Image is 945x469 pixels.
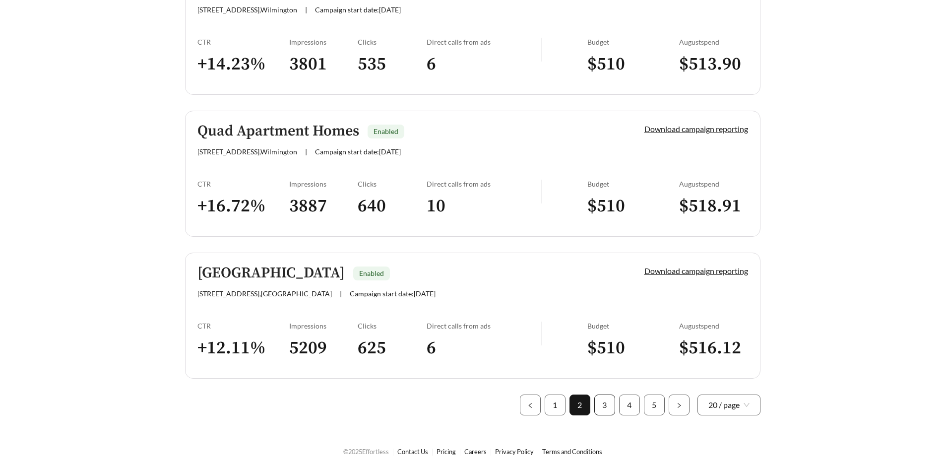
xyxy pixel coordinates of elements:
div: August spend [679,38,748,46]
div: Page Size [697,395,760,415]
span: Campaign start date: [DATE] [315,5,401,14]
div: CTR [197,180,289,188]
span: Campaign start date: [DATE] [315,147,401,156]
span: 20 / page [708,395,750,415]
h3: 535 [358,53,427,75]
h3: $ 510 [587,337,679,359]
a: Careers [464,448,487,456]
div: Direct calls from ads [427,180,541,188]
a: Download campaign reporting [644,124,748,134]
h3: + 14.23 % [197,53,289,75]
div: Budget [587,322,679,330]
a: [GEOGRAPHIC_DATA]Enabled[STREET_ADDRESS],[GEOGRAPHIC_DATA]|Campaign start date:[DATE]Download cam... [185,253,760,379]
a: 4 [620,395,639,415]
h3: $ 516.12 [679,337,748,359]
span: left [527,402,533,408]
h3: $ 518.91 [679,195,748,217]
h3: 10 [427,195,541,217]
a: Contact Us [397,448,428,456]
button: left [520,395,541,415]
span: Campaign start date: [DATE] [350,289,436,298]
span: | [305,147,307,156]
a: Privacy Policy [495,448,534,456]
h3: + 16.72 % [197,195,289,217]
div: CTR [197,38,289,46]
h3: 5209 [289,337,358,359]
li: 2 [569,395,590,415]
h3: 3887 [289,195,358,217]
h5: [GEOGRAPHIC_DATA] [197,265,345,281]
h5: Quad Apartment Homes [197,123,359,139]
li: 3 [594,395,615,415]
a: Quad Apartment HomesEnabled[STREET_ADDRESS],Wilmington|Campaign start date:[DATE]Download campaig... [185,111,760,237]
li: 5 [644,395,665,415]
span: | [340,289,342,298]
h3: $ 513.90 [679,53,748,75]
li: Previous Page [520,395,541,415]
a: Download campaign reporting [644,266,748,275]
div: August spend [679,180,748,188]
div: Budget [587,180,679,188]
div: Clicks [358,180,427,188]
a: 1 [545,395,565,415]
h3: 6 [427,53,541,75]
span: [STREET_ADDRESS] , Wilmington [197,5,297,14]
div: Clicks [358,322,427,330]
div: Direct calls from ads [427,38,541,46]
a: 3 [595,395,615,415]
span: Enabled [374,127,398,135]
h3: 640 [358,195,427,217]
span: [STREET_ADDRESS] , [GEOGRAPHIC_DATA] [197,289,332,298]
a: Pricing [437,448,456,456]
div: Impressions [289,322,358,330]
div: CTR [197,322,289,330]
button: right [669,395,690,415]
a: 5 [644,395,664,415]
div: Clicks [358,38,427,46]
div: August spend [679,322,748,330]
span: © 2025 Effortless [343,448,389,456]
div: Impressions [289,180,358,188]
h3: 3801 [289,53,358,75]
li: 4 [619,395,640,415]
img: line [541,38,542,62]
div: Direct calls from ads [427,322,541,330]
h3: 625 [358,337,427,359]
span: right [676,402,682,408]
h3: + 12.11 % [197,337,289,359]
h3: $ 510 [587,195,679,217]
h3: $ 510 [587,53,679,75]
span: Enabled [359,269,384,277]
li: 1 [545,395,566,415]
h3: 6 [427,337,541,359]
span: | [305,5,307,14]
span: [STREET_ADDRESS] , Wilmington [197,147,297,156]
img: line [541,180,542,203]
a: 2 [570,395,590,415]
div: Budget [587,38,679,46]
a: Terms and Conditions [542,448,602,456]
div: Impressions [289,38,358,46]
li: Next Page [669,395,690,415]
img: line [541,322,542,345]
